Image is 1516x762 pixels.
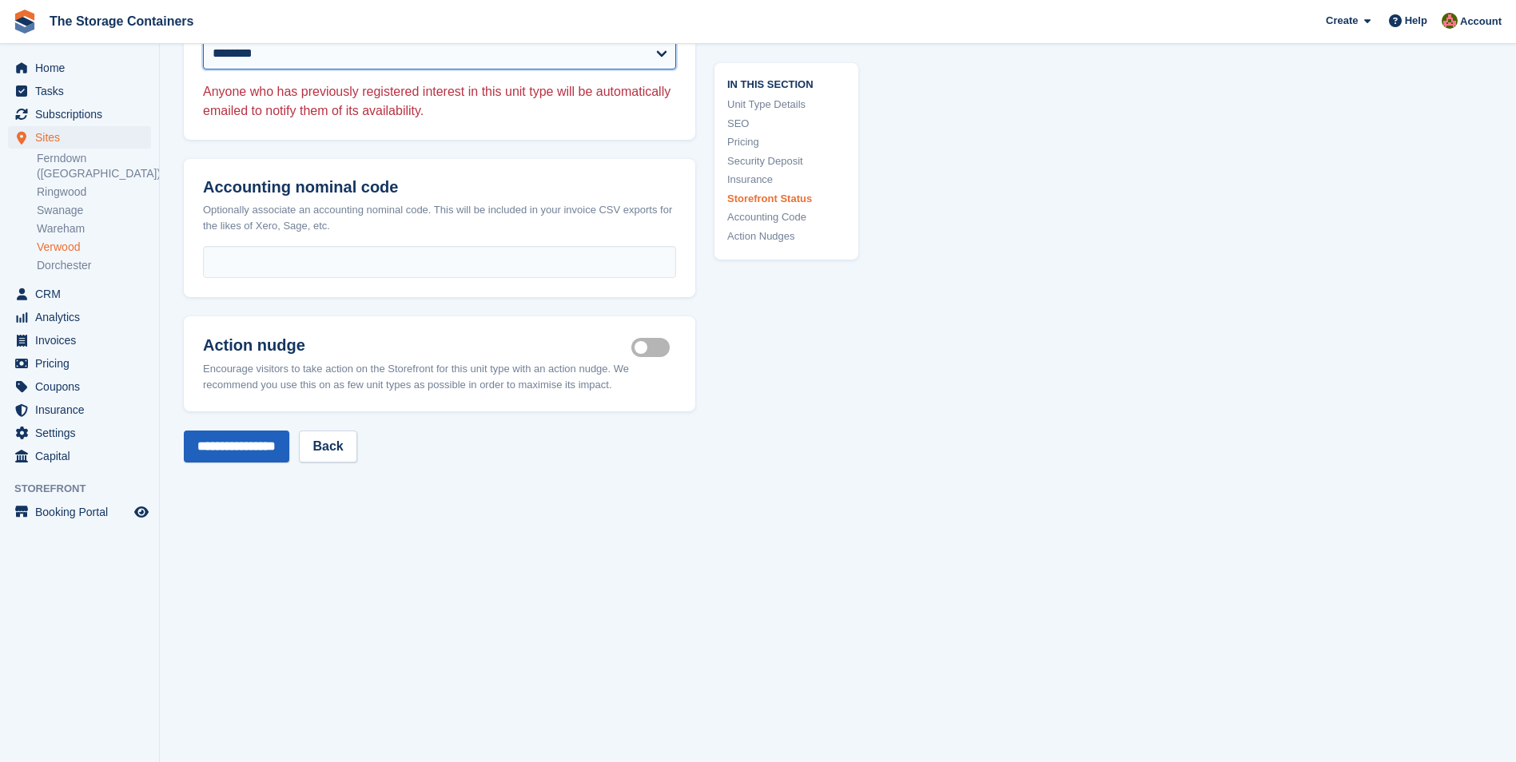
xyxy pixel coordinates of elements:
span: Settings [35,422,131,444]
img: Kirsty Simpson [1442,13,1458,29]
span: Create [1326,13,1358,29]
span: Pricing [35,352,131,375]
a: menu [8,375,151,398]
a: menu [8,352,151,375]
p: Anyone who has previously registered interest in this unit type will be automatically emailed to ... [203,82,676,121]
a: menu [8,283,151,305]
a: menu [8,306,151,328]
a: SEO [727,115,846,131]
a: Ferndown ([GEOGRAPHIC_DATA]) [37,151,151,181]
a: Preview store [132,502,151,522]
a: Accounting Code [727,209,846,225]
a: menu [8,445,151,467]
a: Dorchester [37,258,151,273]
a: Insurance [727,172,846,188]
a: menu [8,57,151,79]
span: Storefront [14,481,159,497]
div: Optionally associate an accounting nominal code. This will be included in your invoice CSV export... [203,202,676,233]
div: Encourage visitors to take action on the Storefront for this unit type with an action nudge. We r... [203,361,676,392]
span: Analytics [35,306,131,328]
a: The Storage Containers [43,8,200,34]
a: menu [8,501,151,523]
label: Is active [631,347,676,349]
img: stora-icon-8386f47178a22dfd0bd8f6a31ec36ba5ce8667c1dd55bd0f319d3a0aa187defe.svg [13,10,37,34]
a: menu [8,103,151,125]
a: Ringwood [37,185,151,200]
a: Security Deposit [727,153,846,169]
span: Sites [35,126,131,149]
span: Coupons [35,375,131,398]
h2: Action nudge [203,335,631,355]
a: Storefront Status [727,190,846,206]
span: Tasks [35,80,131,102]
span: Home [35,57,131,79]
a: Verwood [37,240,151,255]
a: menu [8,80,151,102]
a: menu [8,422,151,444]
h2: Accounting nominal code [203,178,676,196]
span: Account [1460,14,1502,30]
a: Action Nudges [727,228,846,244]
span: Insurance [35,399,131,421]
span: Booking Portal [35,501,131,523]
a: menu [8,329,151,351]
span: Help [1405,13,1427,29]
span: Capital [35,445,131,467]
span: Invoices [35,329,131,351]
a: menu [8,126,151,149]
span: CRM [35,283,131,305]
span: Subscriptions [35,103,131,125]
a: Back [299,431,356,462]
a: Pricing [727,134,846,150]
a: Wareham [37,221,151,236]
span: In this section [727,75,846,90]
a: menu [8,399,151,421]
a: Unit Type Details [727,97,846,113]
a: Swanage [37,203,151,218]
